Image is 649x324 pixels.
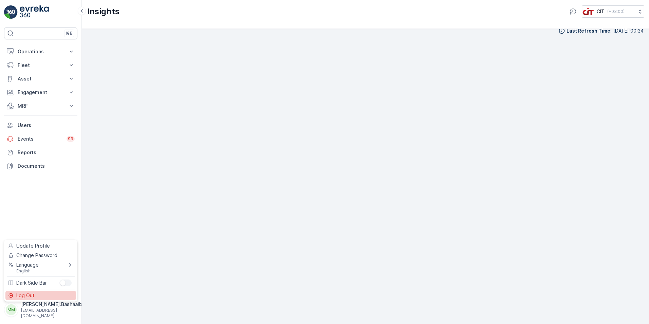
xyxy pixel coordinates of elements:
[16,242,50,249] span: Update Profile
[16,262,39,268] span: Language
[4,58,77,72] button: Fleet
[16,252,57,259] span: Change Password
[21,308,82,319] p: [EMAIL_ADDRESS][DOMAIN_NAME]
[18,48,64,55] p: Operations
[18,103,64,109] p: MRF
[6,304,17,315] div: MM
[607,9,625,14] p: ( +03:00 )
[613,28,644,34] p: [DATE] 00:34
[4,146,77,159] a: Reports
[87,6,119,17] p: Insights
[18,149,75,156] p: Reports
[16,292,35,299] span: Log Out
[4,45,77,58] button: Operations
[16,280,47,286] span: Dark Side Bar
[4,99,77,113] button: MRF
[4,119,77,132] a: Users
[18,75,64,82] p: Asset
[4,159,77,173] a: Documents
[4,5,18,19] img: logo
[4,86,77,99] button: Engagement
[18,62,64,69] p: Fleet
[68,136,73,142] p: 99
[582,8,594,15] img: cit-logo_pOk6rL0.png
[4,72,77,86] button: Asset
[18,89,64,96] p: Engagement
[16,268,39,274] span: English
[4,240,77,302] ul: Menu
[18,122,75,129] p: Users
[567,28,612,34] p: Last Refresh Time :
[66,31,73,36] p: ⌘B
[582,5,644,18] button: CIT(+03:00)
[21,301,82,308] p: [PERSON_NAME].Bashaaib
[597,8,605,15] p: CIT
[18,163,75,169] p: Documents
[20,5,49,19] img: logo_light-DOdMpM7g.png
[4,132,77,146] a: Events99
[18,136,62,142] p: Events
[4,301,77,319] button: MM[PERSON_NAME].Bashaaib[EMAIL_ADDRESS][DOMAIN_NAME]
